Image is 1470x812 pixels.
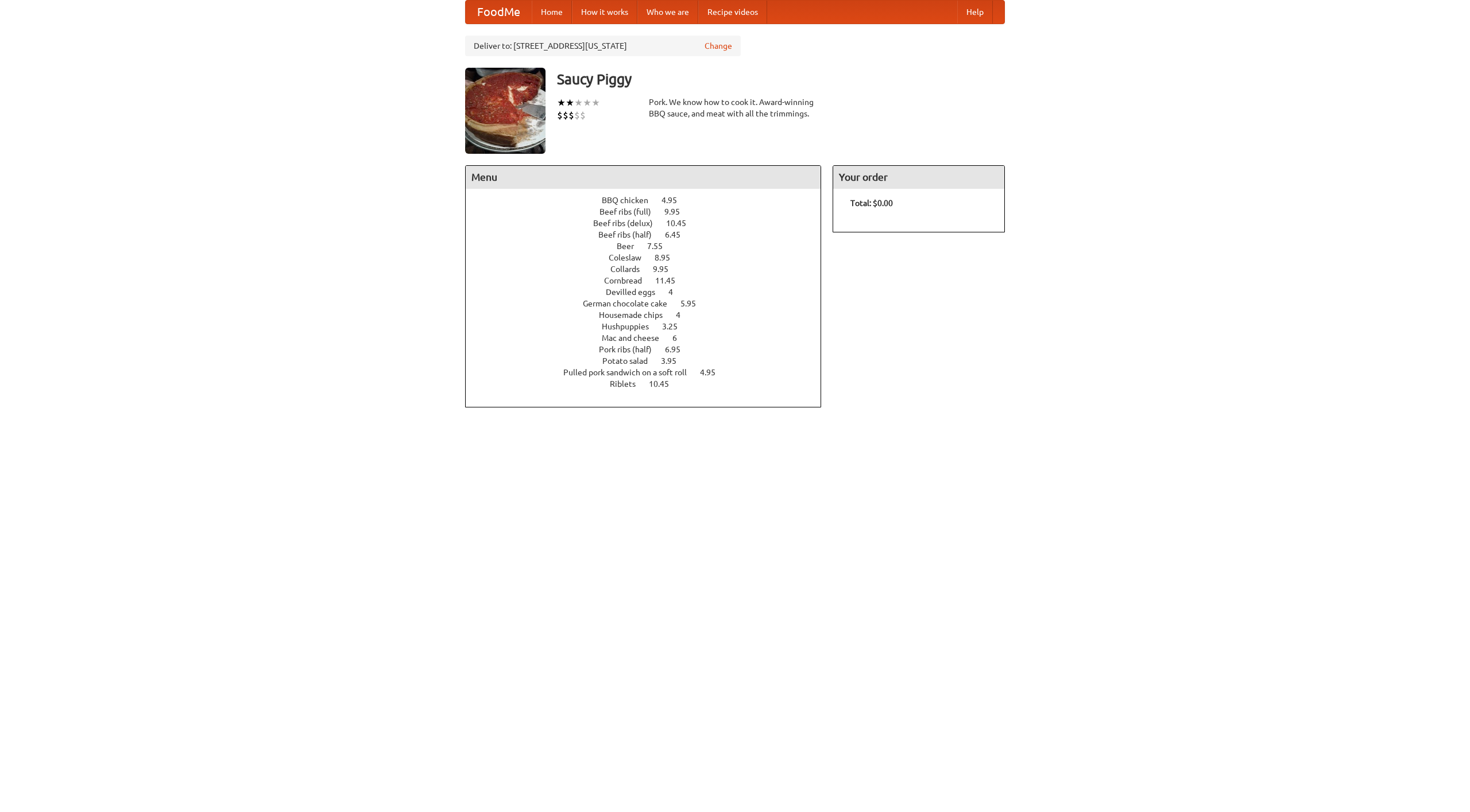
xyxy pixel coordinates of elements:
span: 4.95 [700,368,727,377]
a: Beef ribs (full) 9.95 [599,207,701,216]
span: 5.95 [680,299,707,308]
span: Beef ribs (half) [598,230,663,239]
a: Cornbread 11.45 [604,276,697,285]
span: Devilled eggs [606,287,667,297]
a: Mac and cheese 6 [602,333,698,343]
li: $ [563,109,568,122]
h4: Your order [833,166,1004,189]
a: Recipe videos [698,1,767,24]
a: BBQ chicken 4.95 [602,196,698,205]
li: $ [568,109,574,122]
span: 11.45 [655,276,687,285]
a: Who we are [637,1,698,24]
span: BBQ chicken [602,196,660,205]
a: Coleslaw 8.95 [609,253,691,262]
span: 9.95 [653,265,680,274]
a: Pulled pork sandwich on a soft roll 4.95 [563,368,737,377]
li: ★ [591,96,600,109]
span: 4 [668,287,684,297]
span: 9.95 [664,207,691,216]
a: Help [957,1,993,24]
a: How it works [572,1,637,24]
a: Devilled eggs 4 [606,287,694,297]
span: 4.95 [661,196,688,205]
span: Pulled pork sandwich on a soft roll [563,368,698,377]
a: Hushpuppies 3.25 [602,322,699,331]
a: Pork ribs (half) 6.95 [599,345,702,354]
a: Beef ribs (delux) 10.45 [593,219,707,228]
span: 6.45 [665,230,692,239]
span: Coleslaw [609,253,653,262]
img: angular.jpg [465,68,546,154]
a: Riblets 10.45 [610,379,690,388]
li: $ [580,109,586,122]
a: Collards 9.95 [610,265,690,274]
li: ★ [566,96,574,109]
span: Beer [617,242,645,251]
span: Housemade chips [599,310,674,320]
span: 3.95 [661,356,688,366]
span: Beef ribs (full) [599,207,663,216]
span: 10.45 [649,379,680,388]
li: ★ [583,96,591,109]
a: Housemade chips 4 [599,310,702,320]
span: Hushpuppies [602,322,660,331]
a: Home [532,1,572,24]
li: $ [557,109,563,122]
a: Beef ribs (half) 6.45 [598,230,702,239]
span: 4 [676,310,692,320]
div: Pork. We know how to cook it. Award-winning BBQ sauce, and meat with all the trimmings. [649,96,821,119]
span: 6.95 [665,345,692,354]
span: Beef ribs (delux) [593,219,664,228]
a: Beer 7.55 [617,242,684,251]
span: Pork ribs (half) [599,345,663,354]
span: Cornbread [604,276,653,285]
span: Collards [610,265,651,274]
span: German chocolate cake [583,299,679,308]
span: Potato salad [602,356,659,366]
a: German chocolate cake 5.95 [583,299,717,308]
span: Riblets [610,379,647,388]
li: $ [574,109,580,122]
span: 8.95 [655,253,682,262]
b: Total: $0.00 [850,199,893,208]
h4: Menu [466,166,821,189]
h3: Saucy Piggy [557,68,1005,91]
a: FoodMe [466,1,532,24]
div: Deliver to: [STREET_ADDRESS][US_STATE] [465,36,741,56]
a: Potato salad 3.95 [602,356,698,366]
li: ★ [574,96,583,109]
span: 10.45 [666,219,698,228]
li: ★ [557,96,566,109]
span: 7.55 [647,242,674,251]
span: Mac and cheese [602,333,671,343]
span: 6 [672,333,688,343]
a: Change [705,40,732,52]
span: 3.25 [662,322,689,331]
